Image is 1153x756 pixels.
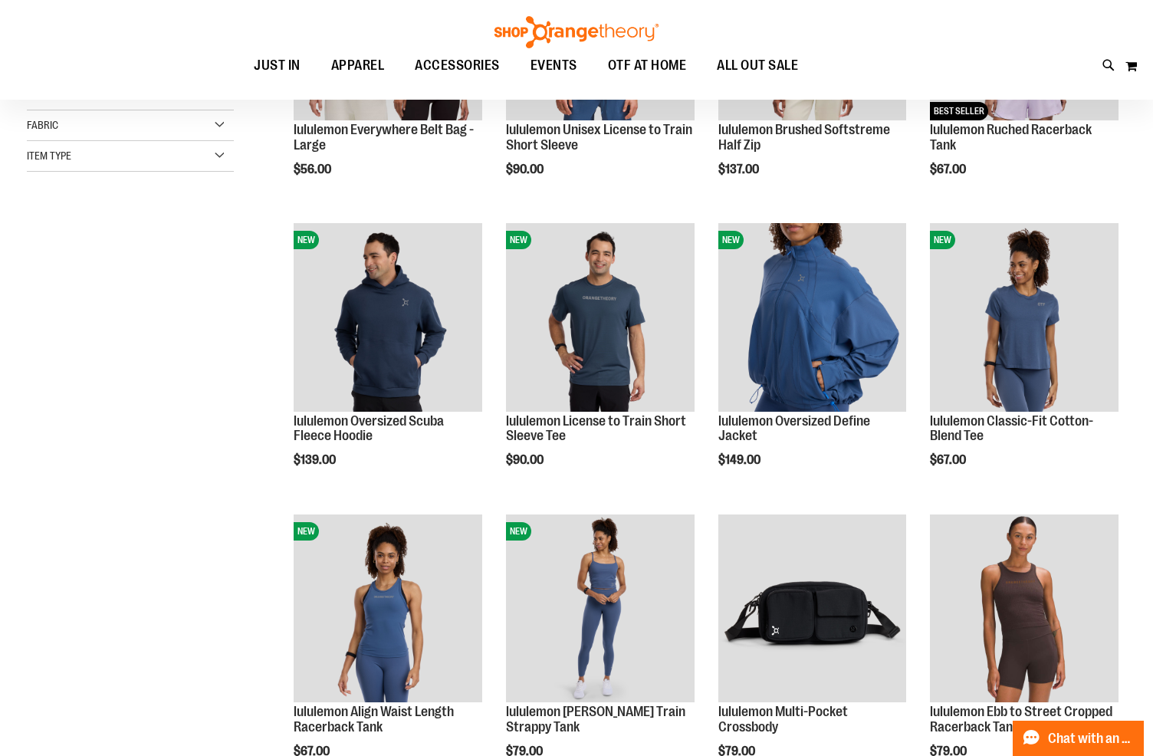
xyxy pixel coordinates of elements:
img: lululemon Wunder Train Strappy Tank [506,514,695,703]
img: lululemon License to Train Short Sleeve Tee [506,223,695,412]
a: lululemon Multi-Pocket Crossbody [718,704,848,735]
span: $56.00 [294,163,333,176]
span: EVENTS [531,48,577,83]
span: $90.00 [506,163,546,176]
span: $67.00 [930,453,968,467]
img: Shop Orangetheory [492,16,661,48]
div: product [922,215,1126,506]
a: lululemon Everywhere Belt Bag - Large [294,122,474,153]
a: lululemon License to Train Short Sleeve TeeNEW [506,223,695,414]
span: $137.00 [718,163,761,176]
img: lululemon Oversized Scuba Fleece Hoodie [294,223,482,412]
a: lululemon Ebb to Street Cropped Racerback Tank [930,514,1119,705]
span: NEW [294,231,319,249]
img: lululemon Ebb to Street Cropped Racerback Tank [930,514,1119,703]
a: lululemon Oversized Define Jacket [718,413,870,444]
img: lululemon Classic-Fit Cotton-Blend Tee [930,223,1119,412]
a: lululemon Multi-Pocket Crossbody [718,514,907,705]
a: lululemon Brushed Softstreme Half Zip [718,122,890,153]
span: NEW [506,231,531,249]
span: ALL OUT SALE [717,48,798,83]
span: NEW [930,231,955,249]
span: OTF AT HOME [608,48,687,83]
a: lululemon Oversized Define JacketNEW [718,223,907,414]
span: NEW [294,522,319,541]
a: lululemon [PERSON_NAME] Train Strappy Tank [506,704,685,735]
span: Fabric [27,119,58,131]
span: NEW [506,522,531,541]
span: JUST IN [254,48,301,83]
a: lululemon Classic-Fit Cotton-Blend Tee [930,413,1093,444]
span: NEW [718,231,744,249]
div: product [711,215,915,506]
a: lululemon Ebb to Street Cropped Racerback Tank [930,704,1112,735]
a: lululemon Align Waist Length Racerback TankNEW [294,514,482,705]
span: BEST SELLER [930,102,988,120]
img: lululemon Oversized Define Jacket [718,223,907,412]
a: lululemon Ruched Racerback Tank [930,122,1092,153]
img: lululemon Align Waist Length Racerback Tank [294,514,482,703]
a: lululemon Oversized Scuba Fleece Hoodie [294,413,444,444]
a: lululemon Classic-Fit Cotton-Blend TeeNEW [930,223,1119,414]
div: product [498,215,702,506]
a: lululemon Wunder Train Strappy TankNEW [506,514,695,705]
span: $90.00 [506,453,546,467]
span: $149.00 [718,453,763,467]
span: APPAREL [331,48,385,83]
span: $139.00 [294,453,338,467]
span: ACCESSORIES [415,48,500,83]
a: lululemon Oversized Scuba Fleece HoodieNEW [294,223,482,414]
div: product [286,215,490,506]
span: Item Type [27,150,71,162]
a: lululemon Align Waist Length Racerback Tank [294,704,454,735]
a: lululemon Unisex License to Train Short Sleeve [506,122,692,153]
a: lululemon License to Train Short Sleeve Tee [506,413,686,444]
span: $67.00 [930,163,968,176]
button: Chat with an Expert [1013,721,1145,756]
span: Chat with an Expert [1048,731,1135,746]
img: lululemon Multi-Pocket Crossbody [718,514,907,703]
